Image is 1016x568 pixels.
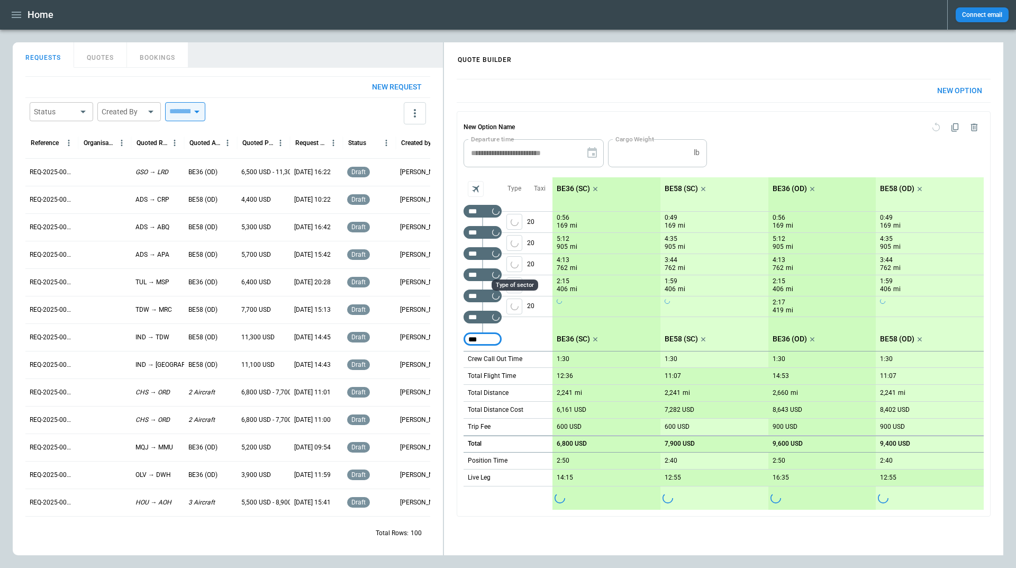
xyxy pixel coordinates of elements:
[364,77,430,97] button: New request
[898,389,905,398] p: mi
[349,389,368,396] span: draft
[349,306,368,313] span: draft
[242,139,274,147] div: Quoted Price
[557,474,573,482] p: 14:15
[135,471,171,480] p: OLV → DWH
[400,333,444,342] p: [PERSON_NAME]
[468,372,516,381] p: Total Flight Time
[294,360,331,369] p: [DATE] 14:43
[557,406,586,414] p: 6,161 USD
[34,106,76,117] div: Status
[552,177,984,510] div: scrollable content
[30,168,74,177] p: REQ-2025-000251
[376,529,409,538] p: Total Rows:
[665,372,681,380] p: 11:07
[135,388,170,397] p: CHS → ORD
[506,299,522,314] span: Type of sector
[527,212,552,232] p: 20
[665,335,698,344] p: BE58 (SC)
[773,440,803,448] p: 9,600 USD
[468,473,491,482] p: Live Leg
[241,278,271,287] p: 6,400 USD
[241,471,271,480] p: 3,900 USD
[468,456,507,465] p: Position Time
[30,195,74,204] p: REQ-2025-000250
[400,443,444,452] p: [PERSON_NAME]
[135,333,169,342] p: IND → TDW
[135,195,169,204] p: ADS → CRP
[188,223,217,232] p: BE58 (OD)
[665,235,677,243] p: 4:35
[570,242,577,251] p: mi
[135,443,173,452] p: MQJ → MMU
[557,335,590,344] p: BE36 (SC)
[506,256,522,272] button: left aligned
[188,278,217,287] p: BE36 (OD)
[880,277,893,285] p: 1:59
[13,42,74,68] button: REQUESTS
[135,416,170,425] p: CHS → ORD
[411,529,422,538] p: 100
[773,335,807,344] p: BE36 (OD)
[349,196,368,203] span: draft
[464,290,502,302] div: Too short
[464,247,502,260] div: Too short
[665,221,676,230] p: 169
[30,416,74,425] p: REQ-2025-000242
[349,361,368,368] span: draft
[527,275,552,296] p: 20
[927,118,946,137] span: Reset quote option
[880,184,914,193] p: BE58 (OD)
[665,264,676,273] p: 762
[349,416,368,423] span: draft
[188,416,215,425] p: 2 Aircraft
[880,214,893,222] p: 0:49
[349,168,368,176] span: draft
[773,242,784,251] p: 905
[773,474,789,482] p: 16:35
[464,268,502,281] div: Too short
[464,226,502,239] div: Too short
[665,389,681,397] p: 2,241
[30,498,74,507] p: REQ-2025-000239
[468,389,509,398] p: Total Distance
[294,223,331,232] p: [DATE] 16:42
[188,388,215,397] p: 2 Aircraft
[665,256,677,264] p: 3:44
[773,355,785,363] p: 1:30
[188,195,217,204] p: BE58 (OD)
[665,184,698,193] p: BE58 (SC)
[773,406,802,414] p: 8,643 USD
[221,136,234,150] button: Quoted Aircraft column menu
[880,440,910,448] p: 9,400 USD
[188,498,215,507] p: 3 Aircraft
[188,333,217,342] p: BE58 (OD)
[557,214,569,222] p: 0:56
[678,221,685,230] p: mi
[665,423,690,431] p: 600 USD
[294,443,331,452] p: [DATE] 09:54
[665,242,676,251] p: 905
[665,406,694,414] p: 7,282 USD
[880,235,893,243] p: 4:35
[400,278,444,287] p: [PERSON_NAME]
[527,296,552,317] p: 20
[773,264,784,273] p: 762
[557,235,569,243] p: 5:12
[241,333,275,342] p: 11,300 USD
[786,285,793,294] p: mi
[694,148,700,157] p: lb
[929,79,991,102] button: New Option
[557,372,573,380] p: 12:36
[400,388,444,397] p: [PERSON_NAME]
[135,498,171,507] p: HOU → AOH
[294,333,331,342] p: [DATE] 14:45
[241,305,271,314] p: 7,700 USD
[557,457,569,465] p: 2:50
[678,285,685,294] p: mi
[880,355,893,363] p: 1:30
[773,221,784,230] p: 169
[30,333,74,342] p: REQ-2025-000245
[965,118,984,137] span: Delete quote option
[294,305,331,314] p: [DATE] 15:13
